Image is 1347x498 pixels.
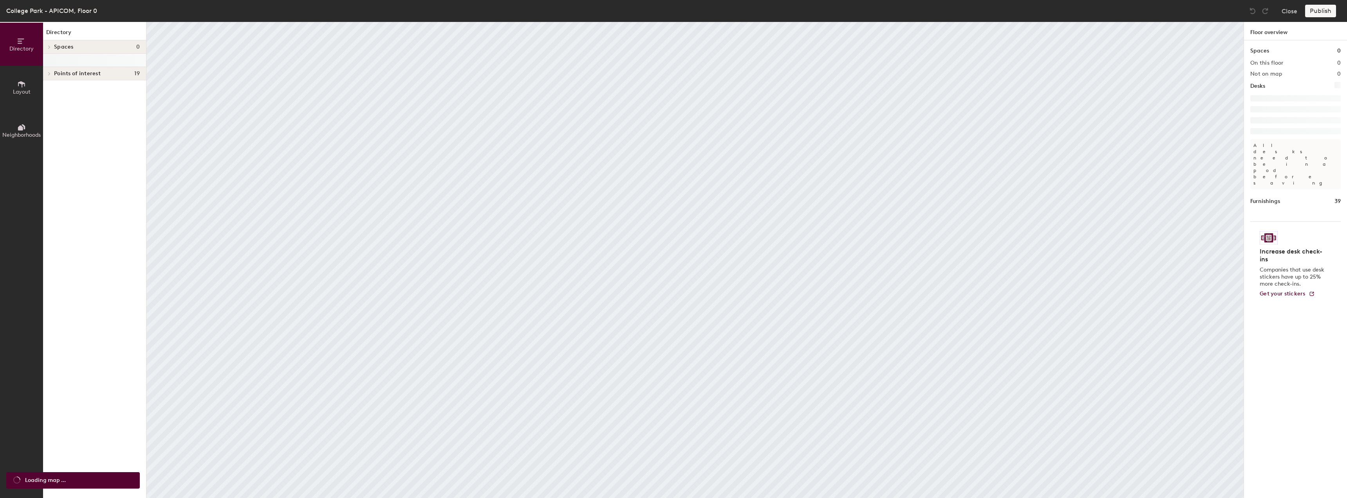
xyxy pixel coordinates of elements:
[1282,5,1297,17] button: Close
[1250,197,1280,206] h1: Furnishings
[1250,60,1284,66] h2: On this floor
[1260,290,1305,297] span: Get your stickers
[1249,7,1257,15] img: Undo
[2,132,41,138] span: Neighborhoods
[54,71,101,77] span: Points of interest
[1337,47,1341,55] h1: 0
[1250,82,1265,91] h1: Desks
[1334,197,1341,206] h1: 39
[1250,139,1341,189] p: All desks need to be in a pod before saving
[134,71,140,77] span: 19
[1244,22,1347,40] h1: Floor overview
[146,22,1244,498] canvas: Map
[1260,291,1315,297] a: Get your stickers
[1337,71,1341,77] h2: 0
[1260,231,1278,244] img: Sticker logo
[43,28,146,40] h1: Directory
[1260,248,1327,263] h4: Increase desk check-ins
[6,6,97,16] div: College Park - APICOM, Floor 0
[1260,266,1327,288] p: Companies that use desk stickers have up to 25% more check-ins.
[54,44,74,50] span: Spaces
[9,45,34,52] span: Directory
[13,89,31,95] span: Layout
[1250,47,1269,55] h1: Spaces
[25,476,66,485] span: Loading map ...
[136,44,140,50] span: 0
[1250,71,1282,77] h2: Not on map
[1337,60,1341,66] h2: 0
[1261,7,1269,15] img: Redo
